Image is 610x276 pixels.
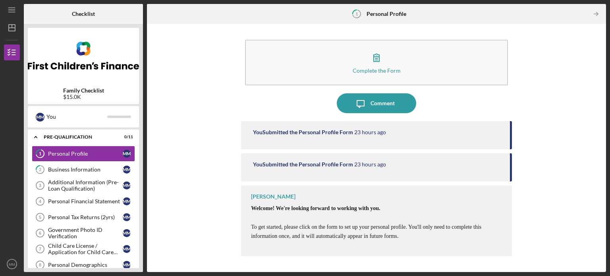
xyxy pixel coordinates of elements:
div: You [46,110,107,124]
div: Business Information [48,166,123,173]
div: M M [123,229,131,237]
div: You Submitted the Personal Profile Form [253,129,353,135]
div: M M [123,166,131,174]
div: Personal Demographics [48,262,123,268]
button: MM [4,256,20,272]
tspan: 1 [355,11,358,16]
div: Personal Profile [48,151,123,157]
div: You Submitted the Personal Profile Form [253,161,353,168]
div: M M [123,181,131,189]
span: Welcome! We're looking forward to working with you. [251,205,380,211]
a: 1Personal ProfileMM [32,146,135,162]
div: Government Photo ID Verification [48,227,123,239]
div: M M [123,150,131,158]
div: M M [36,113,44,122]
a: 6Government Photo ID VerificationMM [32,225,135,241]
b: Personal Profile [367,11,406,17]
div: Additional Information (Pre-Loan Qualification) [48,179,123,192]
b: Family Checklist [63,87,104,94]
div: Pre-Qualification [44,135,113,139]
div: M M [123,261,131,269]
div: M M [123,213,131,221]
div: [PERSON_NAME] [251,193,295,200]
a: 2Business InformationMM [32,162,135,178]
tspan: 5 [39,215,41,220]
div: 0 / 11 [119,135,133,139]
b: Checklist [72,11,95,17]
img: Product logo [28,32,139,79]
div: Child Care License / Application for Child Care License [48,243,123,255]
tspan: 7 [39,247,41,251]
time: 2025-09-09 18:17 [354,129,386,135]
time: 2025-09-09 18:12 [354,161,386,168]
tspan: 3 [39,183,41,188]
tspan: 2 [39,167,41,172]
tspan: 1 [39,151,41,156]
tspan: 8 [39,262,41,267]
div: Personal Financial Statement [48,198,123,205]
a: 4Personal Financial StatementMM [32,193,135,209]
a: 5Personal Tax Returns (2yrs)MM [32,209,135,225]
div: $15.0K [63,94,104,100]
div: Personal Tax Returns (2yrs) [48,214,123,220]
a: 3Additional Information (Pre-Loan Qualification)MM [32,178,135,193]
div: M M [123,197,131,205]
text: MM [9,262,15,266]
button: Comment [337,93,416,113]
tspan: 4 [39,199,42,204]
div: Complete the Form [353,68,401,73]
tspan: 6 [39,231,41,235]
div: Comment [371,93,395,113]
div: M M [123,245,131,253]
button: Complete the Form [245,40,508,85]
a: 8Personal DemographicsMM [32,257,135,273]
a: 7Child Care License / Application for Child Care LicenseMM [32,241,135,257]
